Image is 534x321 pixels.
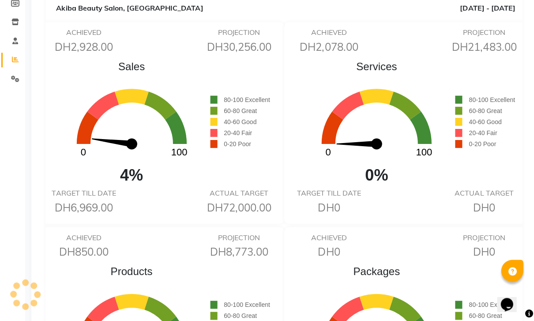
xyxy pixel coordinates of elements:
span: 60-80 Great [225,108,258,115]
h6: DH0 [452,245,516,258]
h6: ACHIEVED [297,234,361,242]
h6: ACTUAL TARGET [207,189,271,198]
span: 20-40 Fair [469,130,497,137]
span: 80-100 Excellent [225,301,271,308]
h6: PROJECTION [452,234,516,242]
h6: PROJECTION [207,234,271,242]
span: 80-100 Excellent [469,97,515,104]
h6: DH0 [297,201,361,214]
h6: DH0 [452,201,516,214]
text: 100 [172,147,188,159]
h6: PROJECTION [207,29,271,38]
h6: ACTUAL TARGET [452,189,516,198]
h6: DH2,078.00 [297,42,361,54]
span: Products [54,264,211,279]
h6: ACHIEVED [297,29,361,38]
span: 80-100 Excellent [469,301,515,308]
h6: PROJECTION [452,29,516,38]
span: 60-80 Great [225,312,258,319]
span: 80-100 Excellent [225,97,271,104]
span: Services [298,59,455,75]
span: Sales [54,59,211,75]
span: 4% [54,164,211,188]
text: 0 [82,147,87,159]
h6: DH8,773.00 [207,245,271,258]
h6: TARGET TILL DATE [53,189,117,198]
h6: DH0 [297,245,361,258]
span: 60-80 Great [469,108,502,115]
span: 40-60 Good [469,119,501,126]
span: 0% [298,164,455,188]
h6: DH850.00 [53,245,117,258]
iframe: chat widget [497,286,525,312]
text: 100 [416,147,432,159]
h6: DH2,928.00 [53,42,117,54]
span: 0-20 Poor [225,141,252,148]
span: Akiba Beauty Salon, [GEOGRAPHIC_DATA] [57,4,204,13]
h6: DH6,969.00 [53,201,117,214]
h6: DH72,000.00 [207,201,271,214]
h6: DH21,483.00 [452,42,516,54]
h6: DH30,256.00 [207,42,271,54]
span: [DATE] - [DATE] [460,4,515,14]
h6: ACHIEVED [53,234,117,242]
span: 20-40 Fair [225,130,253,137]
h6: TARGET TILL DATE [297,189,361,198]
span: Packages [298,264,455,279]
span: 60-80 Great [469,312,502,319]
span: 0-20 Poor [469,141,496,148]
h6: ACHIEVED [53,29,117,38]
text: 0 [326,147,331,159]
span: 40-60 Good [225,119,257,126]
